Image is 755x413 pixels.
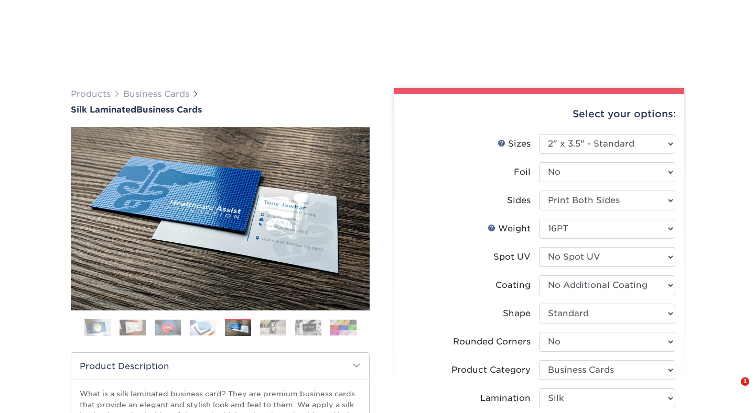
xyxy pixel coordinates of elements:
img: Business Cards 02 [120,319,146,336]
div: Select your options: [402,94,676,134]
h2: Product Description [71,353,369,379]
div: Rounded Corners [453,336,531,348]
a: Silk LaminatedBusiness Cards [71,105,370,115]
div: Foil [514,166,531,178]
div: Sizes [498,138,531,150]
img: Business Cards 03 [155,319,181,336]
img: Business Cards 06 [260,319,286,336]
a: Business Cards [123,89,189,99]
div: Weight [488,222,531,235]
div: Sides [507,194,531,207]
h1: Business Cards [71,105,370,115]
div: Shape [503,307,531,320]
iframe: Intercom live chat [719,377,745,403]
div: Product Category [451,364,531,376]
img: Silk Laminated 05 [71,127,370,310]
a: Products [71,89,111,99]
img: Business Cards 07 [295,319,321,336]
span: 1 [741,377,749,386]
div: Lamination [480,392,531,405]
div: Spot UV [493,251,531,263]
img: Business Cards 08 [330,319,357,336]
img: Business Cards 05 [225,320,251,337]
img: Business Cards 01 [84,315,111,341]
span: Silk Laminated [71,105,136,115]
div: Coating [495,279,531,292]
img: Business Cards 04 [190,319,216,336]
